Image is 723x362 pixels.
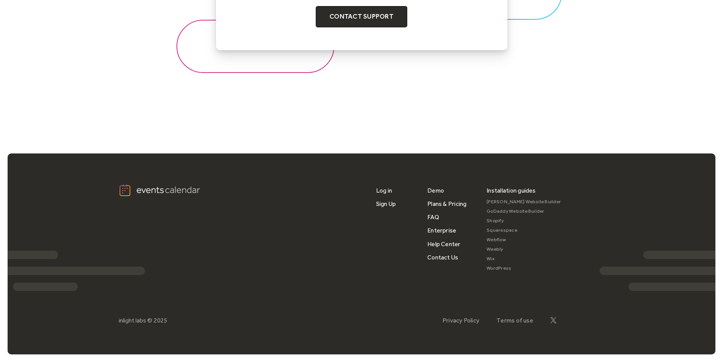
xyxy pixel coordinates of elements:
[487,184,536,197] div: Installation guides
[496,317,533,324] a: Terms of use
[154,317,167,324] div: 2025
[443,317,479,324] a: Privacy Policy
[487,216,561,226] a: Shopify
[487,226,561,235] a: Squarespace
[487,264,561,273] a: WordPress
[427,237,461,251] a: Help Center
[119,317,152,324] div: inlight labs ©
[427,197,467,210] a: Plans & Pricing
[427,184,444,197] a: Demo
[376,184,392,197] a: Log in
[487,197,561,207] a: [PERSON_NAME] Website Builder
[487,245,561,254] a: Weebly
[487,207,561,216] a: GoDaddy Website Builder
[376,197,396,210] a: Sign Up
[427,210,439,224] a: FAQ
[487,254,561,264] a: Wix
[316,6,407,27] a: Contact support
[427,224,456,237] a: Enterprise
[427,251,458,264] a: Contact Us
[487,235,561,245] a: Webflow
